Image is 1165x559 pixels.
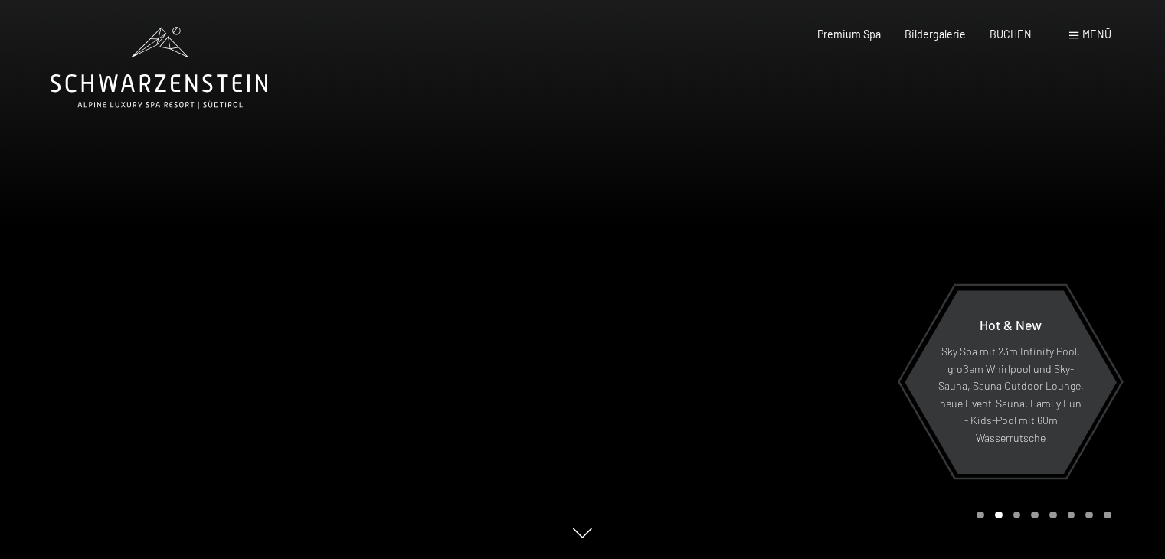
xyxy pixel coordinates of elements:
div: Carousel Pagination [971,512,1111,519]
a: Hot & New Sky Spa mit 23m Infinity Pool, großem Whirlpool und Sky-Sauna, Sauna Outdoor Lounge, ne... [904,289,1118,475]
p: Sky Spa mit 23m Infinity Pool, großem Whirlpool und Sky-Sauna, Sauna Outdoor Lounge, neue Event-S... [938,344,1084,447]
div: Carousel Page 1 [977,512,984,519]
div: Carousel Page 2 (Current Slide) [995,512,1003,519]
div: Carousel Page 8 [1104,512,1111,519]
span: Hot & New [980,316,1042,333]
div: Carousel Page 3 [1013,512,1021,519]
a: BUCHEN [990,28,1032,41]
span: Menü [1082,28,1111,41]
div: Carousel Page 4 [1031,512,1039,519]
div: Carousel Page 6 [1068,512,1075,519]
a: Bildergalerie [905,28,966,41]
div: Carousel Page 5 [1049,512,1057,519]
div: Carousel Page 7 [1085,512,1093,519]
a: Premium Spa [817,28,881,41]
